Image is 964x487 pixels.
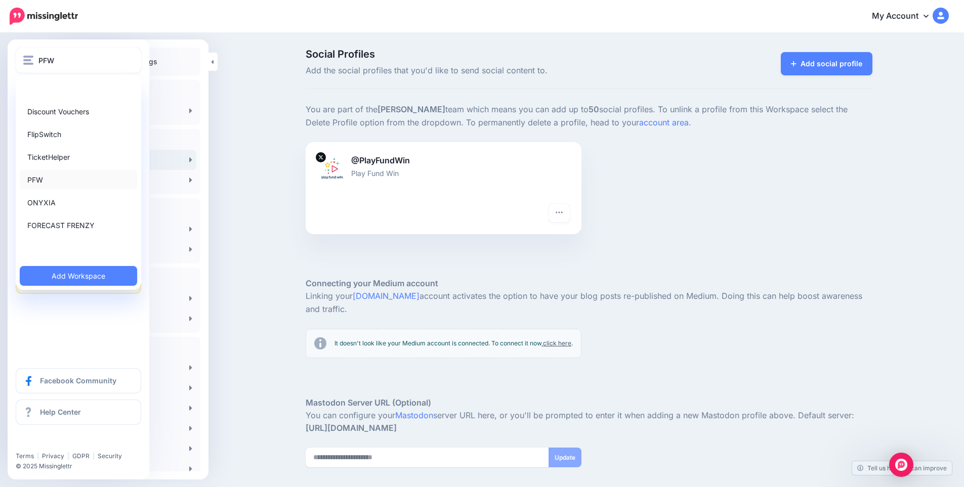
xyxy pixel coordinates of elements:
[16,437,93,448] iframe: Twitter Follow Button
[589,104,599,114] b: 50
[10,8,78,25] img: Missinglettr
[852,461,952,475] a: Tell us how we can improve
[353,291,420,301] a: [DOMAIN_NAME]
[306,49,679,59] span: Social Profiles
[23,56,33,65] img: menu.png
[314,337,326,349] img: info-circle-grey.png
[318,154,569,167] p: @PlayFundWin
[20,266,137,286] a: Add Workspace
[16,400,141,425] a: Help Center
[543,339,571,347] a: click here
[20,124,137,144] a: FlipSwitch
[20,193,137,212] a: ONYXIA
[20,102,137,121] a: Discount Vouchers
[334,338,573,348] p: It doesn't look like your Medium account is connected. To connect it now, .
[306,409,872,435] p: You can configure your server URL here, or you'll be prompted to enter it when adding a new Masto...
[98,452,122,460] a: Security
[67,452,69,460] span: |
[16,452,34,460] a: Terms
[306,396,872,409] h5: Mastodon Server URL (Optional)
[862,4,949,29] a: My Account
[20,170,137,190] a: PFW
[40,408,81,416] span: Help Center
[20,147,137,167] a: TicketHelper
[40,376,116,385] span: Facebook Community
[306,64,679,77] span: Add the social profiles that you'd like to send social content to.
[16,461,147,471] li: © 2025 Missinglettr
[306,277,872,290] h5: Connecting your Medium account
[889,453,913,477] div: Open Intercom Messenger
[93,452,95,460] span: |
[395,410,433,420] a: Mastodon
[38,55,54,66] span: PFW
[72,452,90,460] a: GDPR
[639,117,689,127] a: account area
[306,103,872,129] p: You are part of the team which means you can add up to social profiles. To unlink a profile from ...
[306,290,872,316] p: Linking your account activates the option to have your blog posts re-published on Medium. Doing t...
[37,452,39,460] span: |
[549,448,581,467] button: Update
[42,452,64,460] a: Privacy
[16,368,141,393] a: Facebook Community
[306,423,397,433] strong: [URL][DOMAIN_NAME]
[378,104,445,114] b: [PERSON_NAME]
[20,215,137,235] a: FORECAST FRENZY
[781,52,872,75] a: Add social profile
[318,154,347,184] img: JwnntYBg-89523.jpg
[318,167,569,179] p: Play Fund Win
[16,48,141,73] button: PFW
